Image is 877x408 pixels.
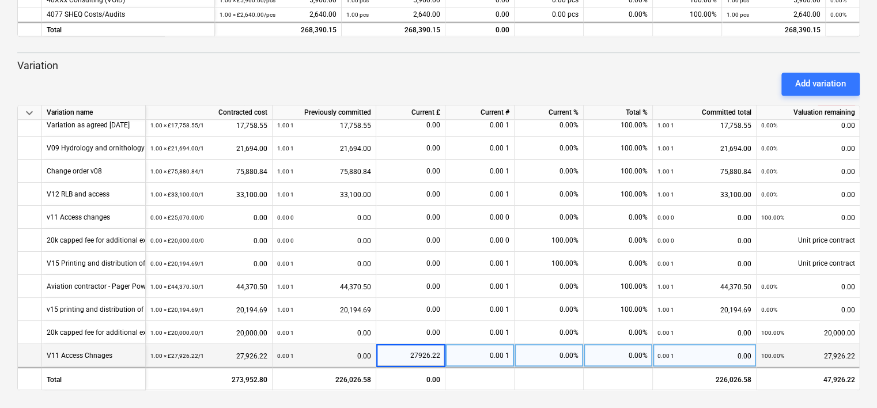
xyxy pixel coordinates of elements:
div: 0.00 1 [445,321,515,344]
div: Variation name [42,105,146,120]
div: 100.00% [584,114,653,137]
div: 100.00% [584,275,653,298]
div: 0.00 [445,22,515,36]
div: 33,100.00 [657,183,751,206]
div: 27,926.22 [150,344,267,368]
div: 0.00% [584,321,653,344]
div: 44,370.50 [150,275,267,299]
div: Contracted cost [146,105,273,120]
small: 0.00 0 [277,214,294,221]
div: 0.00% [515,206,584,229]
div: 0.00% [515,321,584,344]
div: 21,694.00 [657,137,751,160]
div: 21,694.00 [150,137,267,160]
small: 0.00 0 [277,237,294,244]
small: 0.00% [761,122,777,129]
div: 33,100.00 [277,183,371,206]
div: 100.00% [515,229,584,252]
div: 0.00 [277,252,371,275]
div: 2,640.00 [346,7,440,22]
div: 0.00 [277,344,371,368]
div: 0.00 [761,275,855,299]
small: 1.00 pcs [727,12,749,18]
div: Valuation remaining [757,105,860,120]
div: V09 Hydrology and ornithology [47,137,145,159]
div: 0.00 0 [445,206,515,229]
div: V15 Printing and distribution of printing of docs [47,252,196,274]
div: Add variation [795,76,846,91]
div: 0.00% [584,206,653,229]
div: 0.00 [381,114,440,137]
div: 0.00 [381,321,440,344]
div: v15 printing and distribution of printing docs [47,298,186,320]
small: 1.00 1 [657,145,674,152]
div: 47,926.22 [757,367,860,390]
small: 1.00 1 [277,168,294,175]
div: 0.00 [381,252,440,275]
small: 100.00% [761,214,784,221]
small: 0.00 1 [277,353,294,359]
small: 0.00 1 [657,353,674,359]
small: 0.00 × £20,000.00 / 0 [150,237,204,244]
small: 1.00 1 [277,307,294,313]
div: 0.00 1 [445,298,515,321]
div: 0.00 [657,229,751,252]
small: 1.00 1 [277,122,294,129]
small: 1.00 × £2,640.00 / pcs [220,12,275,18]
div: Total [42,367,146,390]
small: 0.00 0 [657,214,674,221]
div: 273,952.80 [146,367,273,390]
div: 0.00 [150,252,267,275]
small: 0.00 1 [277,330,294,336]
div: Current % [515,105,584,120]
div: 0.00% [515,137,584,160]
small: 1.00 × £75,880.84 / 1 [150,168,204,175]
div: 0.00 [761,183,855,206]
div: 0.00 [381,183,440,206]
small: 0.00% [761,145,777,152]
small: 0.00 × £25,070.00 / 0 [150,214,204,221]
div: 44,370.50 [657,275,751,299]
div: 268,390.15 [220,23,337,37]
small: 0.00 × £20,194.69 / 1 [150,260,204,267]
small: 1.00 × £27,926.22 / 1 [150,353,204,359]
button: Add variation [781,73,860,96]
p: Variation [17,59,860,73]
small: 0.00% [761,191,777,198]
div: 0.00 1 [445,183,515,206]
div: 20,000.00 [150,321,267,345]
div: 75,880.84 [657,160,751,183]
div: 0.00% [584,229,653,252]
div: 0.00 [150,206,267,229]
div: 0.00 [277,229,371,252]
div: 0.00 1 [445,137,515,160]
div: 20k capped fee for additional extras, post submission queries, access and solar [47,229,293,251]
div: 100.00% [584,160,653,183]
div: 75,880.84 [277,160,371,183]
div: 0.00 [381,229,440,252]
div: 226,026.58 [653,367,757,390]
small: 0.00% [761,284,777,290]
div: 20,194.69 [657,298,751,322]
div: Committed total [653,105,757,120]
div: 0.00 [277,206,371,229]
div: 0.00% [515,298,584,321]
div: 0.00 1 [445,275,515,298]
div: 0.00 [657,206,751,229]
div: 0.00 1 [445,114,515,137]
div: v11 Access changes [47,206,110,228]
div: Previously committed [273,105,376,120]
small: 1.00 1 [277,145,294,152]
div: 0.00 [761,206,855,229]
small: 1.00 1 [657,191,674,198]
small: 100.00% [761,330,784,336]
div: 0.00% [584,344,653,367]
small: 0.00% [761,307,777,313]
div: 0.00 [277,321,371,345]
div: 268,390.15 [722,22,826,36]
div: 0.00 1 [445,252,515,275]
div: 2,640.00 [220,7,337,22]
small: 1.00 × £20,194.69 / 1 [150,307,204,313]
div: Unit price contract [757,252,860,275]
div: 0.00% [515,344,584,367]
